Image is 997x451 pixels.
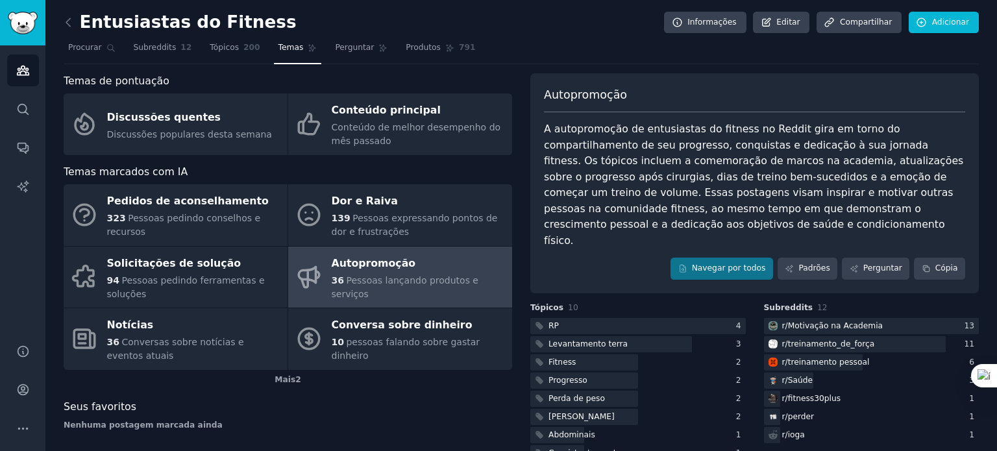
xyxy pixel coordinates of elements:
[64,247,288,308] a: Solicitações de solução94Pessoas pedindo ferramentas e soluções
[782,430,788,439] font: r/
[205,38,264,64] a: Tópicos200
[842,258,909,280] a: Perguntar
[64,421,223,430] font: Nenhuma postagem marcada ainda
[964,321,974,330] font: 13
[788,321,883,330] font: Motivação na Academia
[64,400,136,413] font: Seus favoritos
[107,111,221,123] font: Discussões quentes
[288,93,512,155] a: Conteúdo principalConteúdo de melhor desempenho do mês passado
[736,358,741,367] font: 2
[568,303,578,312] font: 10
[548,376,587,385] font: Progresso
[788,358,870,367] font: treinamento pessoal
[548,321,559,330] font: RP
[107,337,244,361] font: Conversas sobre notícias e eventos atuais
[401,38,480,64] a: Produtos791
[692,263,766,273] font: Navegar por todos
[932,18,969,27] font: Adicionar
[332,275,344,286] font: 36
[969,394,974,403] font: 1
[764,409,979,425] a: perder issor/perder1
[782,412,788,421] font: r/
[295,375,301,384] font: 2
[769,358,778,367] img: treinamento pessoal
[64,184,288,246] a: Pedidos de aconselhamento323Pessoas pedindo conselhos e recursos
[129,38,197,64] a: Subreddits12
[788,430,805,439] font: ioga
[969,376,974,385] font: 3
[180,43,191,52] font: 12
[544,123,966,247] font: A autopromoção de entusiastas do fitness no Reddit gira em torno do compartilhamento de seu progr...
[530,427,746,443] a: Abdominais1
[64,38,120,64] a: Procurar
[548,394,605,403] font: Perda de peso
[530,372,746,389] a: Progresso2
[788,394,841,403] font: fitness30plus
[817,303,828,312] font: 12
[107,275,119,286] font: 94
[798,263,830,273] font: Padrões
[332,195,398,207] font: Dor e Raiva
[764,391,979,407] a: fitness30plusr/fitness30plus1
[406,43,441,52] font: Produtos
[664,12,746,34] a: Informações
[969,358,974,367] font: 6
[107,213,261,237] font: Pessoas pedindo conselhos e recursos
[764,372,979,389] a: Saúder/Saúde3
[64,75,169,87] font: Temas de pontuação
[332,257,416,269] font: Autopromoção
[107,257,241,269] font: Solicitações de solução
[782,394,788,403] font: r/
[969,430,974,439] font: 1
[776,18,800,27] font: Editar
[278,43,304,52] font: Temas
[769,339,778,348] img: treinamento de força
[548,358,576,367] font: Fitness
[782,321,788,330] font: r/
[736,376,741,385] font: 2
[736,339,741,348] font: 3
[530,318,746,334] a: RP4
[530,336,746,352] a: Levantamento terra3
[64,165,188,178] font: Temas marcados com IA
[782,358,788,367] font: r/
[134,43,177,52] font: Subreddits
[80,12,297,32] font: Entusiastas do Fitness
[107,213,126,223] font: 323
[548,339,628,348] font: Levantamento terra
[107,275,265,299] font: Pessoas pedindo ferramentas e soluções
[548,412,615,421] font: [PERSON_NAME]
[243,43,260,52] font: 200
[530,354,746,371] a: Fitness2
[459,43,476,52] font: 791
[8,12,38,34] img: Logotipo do GummySearch
[548,430,595,439] font: Abdominais
[332,213,498,237] font: Pessoas expressando pontos de dor e frustrações
[969,412,974,421] font: 1
[335,43,374,52] font: Perguntar
[736,394,741,403] font: 2
[64,93,288,155] a: Discussões quentesDiscussões populares desta semana
[107,195,269,207] font: Pedidos de aconselhamento
[332,337,480,361] font: pessoas falando sobre gastar dinheiro
[736,430,741,439] font: 1
[332,275,478,299] font: Pessoas lançando produtos e serviços
[64,308,288,370] a: Notícias36Conversas sobre notícias e eventos atuais
[332,337,344,347] font: 10
[782,339,788,348] font: r/
[736,412,741,421] font: 2
[275,375,295,384] font: Mais
[671,258,773,280] a: Navegar por todos
[544,88,627,101] font: Autopromoção
[332,319,473,331] font: Conversa sobre dinheiro
[764,303,813,312] font: Subreddits
[769,412,778,421] img: perder isso
[288,308,512,370] a: Conversa sobre dinheiro10pessoas falando sobre gastar dinheiro
[782,376,788,385] font: r/
[332,104,441,116] font: Conteúdo principal
[788,339,875,348] font: treinamento_de_força
[788,412,814,421] font: perder
[840,18,892,27] font: Compartilhar
[817,12,902,34] a: Compartilhar
[769,376,778,385] img: Saúde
